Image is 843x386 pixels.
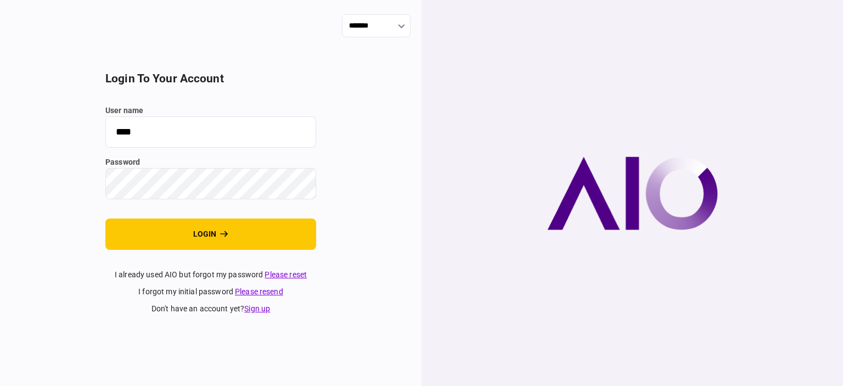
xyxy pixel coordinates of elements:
input: user name [105,116,316,148]
a: Sign up [244,304,270,313]
label: user name [105,105,316,116]
a: Please reset [265,270,307,279]
input: password [105,168,316,199]
input: show language options [342,14,411,37]
img: AIO company logo [547,156,718,230]
a: Please resend [235,287,283,296]
div: I forgot my initial password [105,286,316,298]
div: don't have an account yet ? [105,303,316,315]
h2: login to your account [105,72,316,86]
label: password [105,156,316,168]
button: login [105,219,316,250]
div: I already used AIO but forgot my password [105,269,316,281]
